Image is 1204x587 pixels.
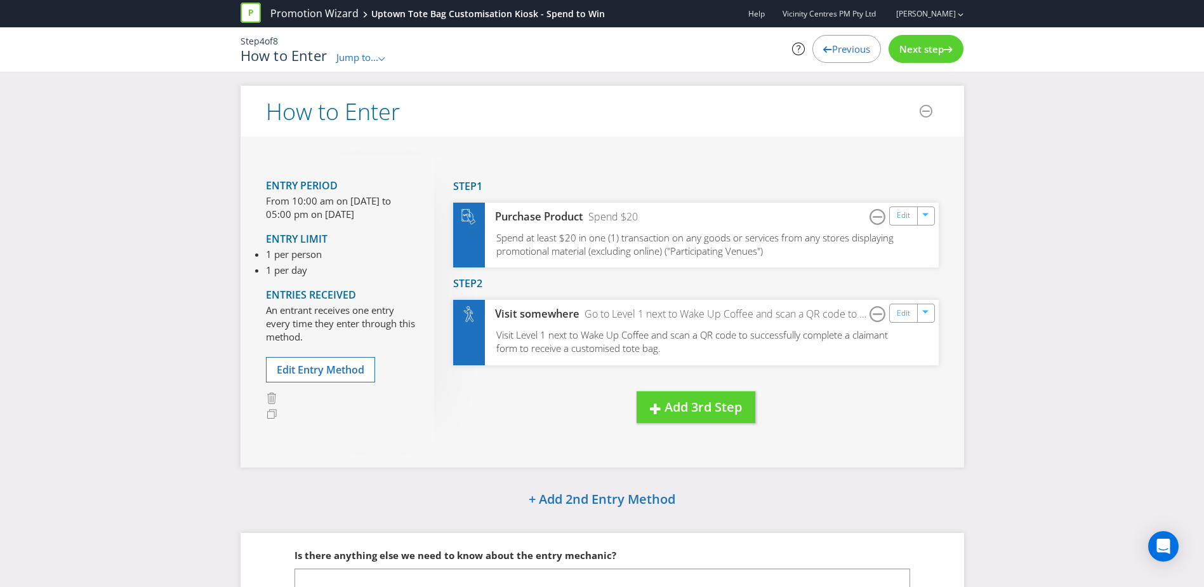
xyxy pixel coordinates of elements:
[277,363,364,377] span: Edit Entry Method
[266,264,322,277] li: 1 per day
[266,194,415,222] p: From 10:00 am on [DATE] to 05:00 pm on [DATE]
[583,210,638,224] div: Spend $20
[266,179,338,192] span: Entry Period
[266,357,375,383] button: Edit Entry Method
[270,6,359,21] a: Promotion Wizard
[266,248,322,261] li: 1 per person
[266,290,415,301] h4: Entries Received
[273,35,278,47] span: 8
[883,8,956,19] a: [PERSON_NAME]
[496,487,708,514] button: + Add 2nd Entry Method
[265,35,273,47] span: of
[371,8,605,20] div: Uptown Tote Bag Customisation Kiosk - Spend to Win
[266,99,400,125] h2: How to Enter
[266,232,327,246] span: Entry Limit
[496,328,888,354] span: Visit Level 1 next to Wake Up Coffee and scan a QR code to successfully complete a claimant form ...
[665,398,742,415] span: Add 3rd Step
[241,35,260,47] span: Step
[485,307,580,321] div: Visit somewhere
[336,51,378,64] span: Jump to...
[897,306,910,321] a: Edit
[241,48,327,63] h1: How to Enter
[477,276,482,290] span: 2
[637,391,755,424] button: Add 3rd Step
[266,304,415,344] p: An entrant receives one entry every time they enter through this method.
[748,8,765,19] a: Help
[453,276,477,290] span: Step
[529,490,675,508] span: + Add 2nd Entry Method
[453,179,477,193] span: Step
[260,35,265,47] span: 4
[485,210,584,224] div: Purchase Product
[832,43,870,55] span: Previous
[899,43,944,55] span: Next step
[496,231,894,257] span: Spend at least $20 in one (1) transaction on any goods or services from any stores displaying pro...
[783,8,876,19] span: Vicinity Centres PM Pty Ltd
[477,179,482,193] span: 1
[294,549,616,562] span: Is there anything else we need to know about the entry mechanic?
[579,307,870,321] div: Go to Level 1 next to Wake Up Coffee and scan a QR code to successfully complete a claimant form ...
[1148,531,1179,562] div: Open Intercom Messenger
[897,208,910,223] a: Edit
